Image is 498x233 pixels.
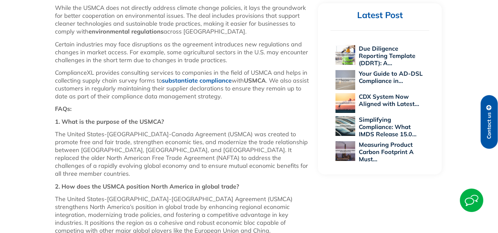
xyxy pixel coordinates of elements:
[89,28,164,35] strong: environmental regulations
[244,77,266,84] strong: USMCA
[55,183,239,190] strong: 2. How does the USMCA position North America in global trade?
[358,93,419,108] a: CDX System Now Aligned with Latest…
[358,116,416,138] a: Simplifying Compliance: What IMDS Release 15.0…
[55,69,312,100] p: ComplianceXL provides consulting services to companies in the field of USMCA and helps in collect...
[460,189,483,212] img: Start Chat
[55,130,312,178] p: The United States-[GEOGRAPHIC_DATA]-Canada Agreement (USMCA) was created to promote free and fair...
[55,105,71,113] strong: FAQs:
[335,116,355,136] img: Simplifying Compliance: What IMDS Release 15.0 Means for PCF Reporting
[330,10,429,21] h2: Latest Post
[55,118,164,125] strong: 1. What is the purpose of the USMCA?
[486,112,492,139] span: Contact us
[55,40,312,64] p: Certain industries may face disruptions as the agreement introduces new regulations and changes i...
[335,141,355,161] img: Measuring Product Carbon Footprint A Must for Modern Manufacturing
[162,77,232,84] a: substantiate compliance
[481,95,498,149] a: Contact us
[358,141,413,163] a: Measuring Product Carbon Footprint A Must…
[335,70,355,90] img: Your Guide to AD-DSL Compliance in the Aerospace and Defense Industry
[335,45,355,65] img: Due Diligence Reporting Template (DDRT): A Supplier’s Roadmap to Compliance
[335,93,355,113] img: CDX System Now Aligned with Latest EU POPs Rules
[55,4,312,36] p: While the USMCA does not directly address climate change policies, it lays the groundwork for bet...
[358,45,415,67] a: Due Diligence Reporting Template (DDRT): A…
[358,70,422,85] a: Your Guide to AD-DSL Compliance in…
